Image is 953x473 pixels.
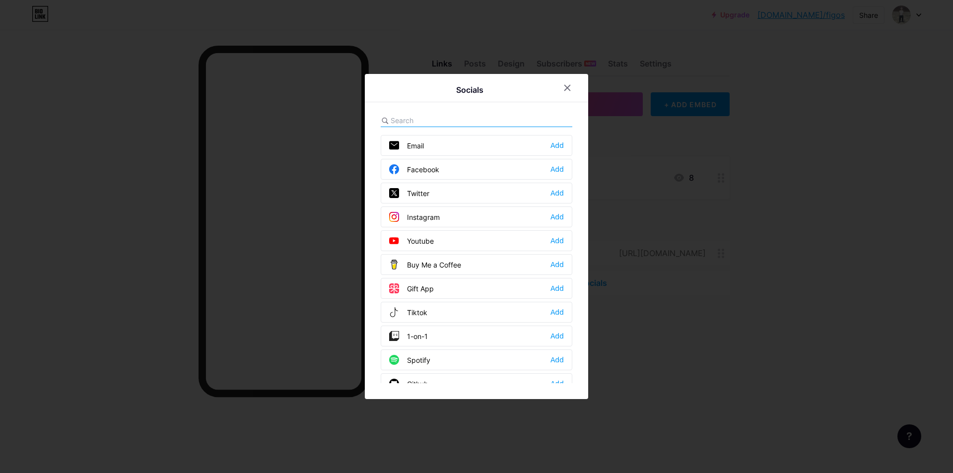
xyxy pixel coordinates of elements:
[550,283,564,293] div: Add
[389,140,424,150] div: Email
[389,188,429,198] div: Twitter
[389,379,428,389] div: Github
[550,355,564,365] div: Add
[389,331,428,341] div: 1-on-1
[550,188,564,198] div: Add
[389,260,461,270] div: Buy Me a Coffee
[389,355,430,365] div: Spotify
[550,212,564,222] div: Add
[550,331,564,341] div: Add
[550,164,564,174] div: Add
[389,236,434,246] div: Youtube
[550,379,564,389] div: Add
[389,164,439,174] div: Facebook
[550,236,564,246] div: Add
[456,84,483,96] div: Socials
[389,307,427,317] div: Tiktok
[550,140,564,150] div: Add
[391,115,500,126] input: Search
[389,283,434,293] div: Gift App
[550,307,564,317] div: Add
[550,260,564,270] div: Add
[389,212,440,222] div: Instagram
